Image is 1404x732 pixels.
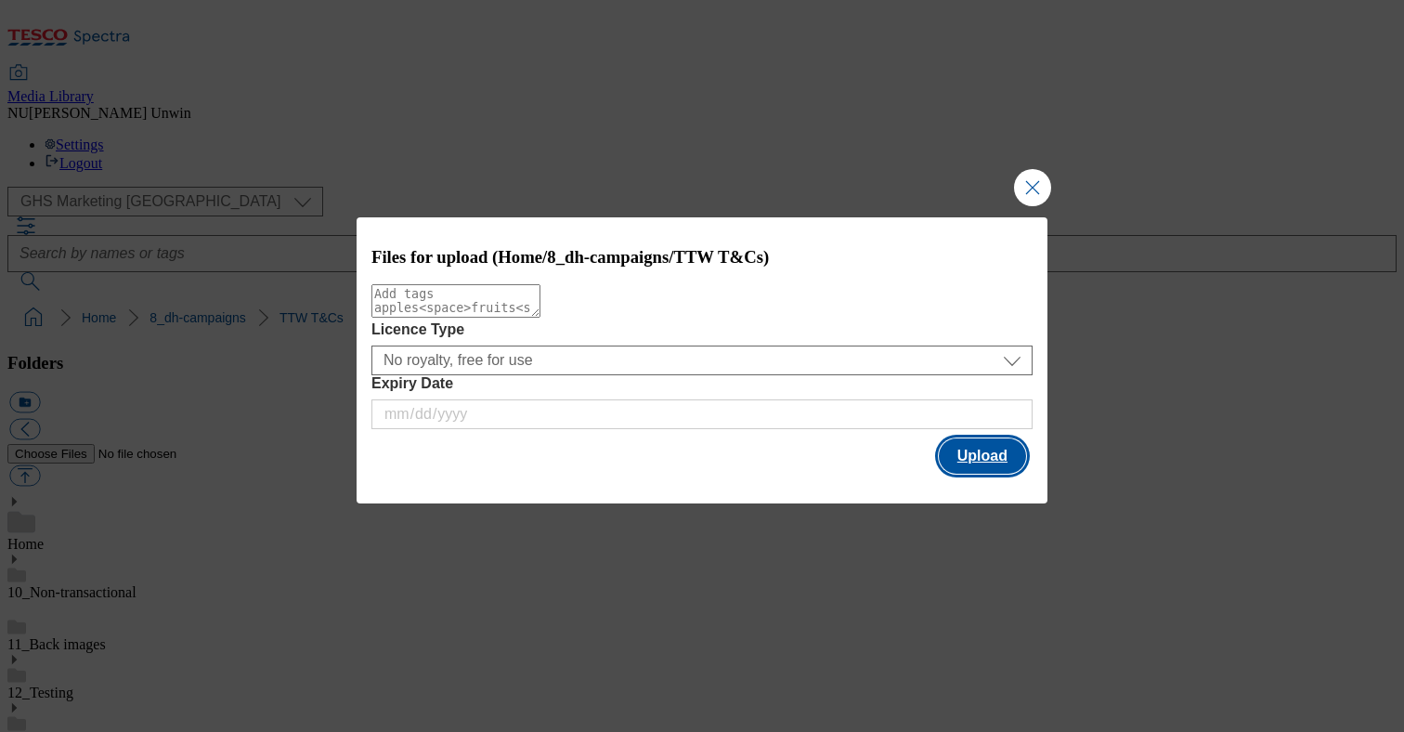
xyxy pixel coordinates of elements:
[1014,169,1051,206] button: Close Modal
[371,321,1033,338] label: Licence Type
[371,247,1033,268] h3: Files for upload (Home/8_dh-campaigns/TTW T&Cs)
[371,375,1033,392] label: Expiry Date
[939,438,1026,474] button: Upload
[357,217,1047,504] div: Modal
